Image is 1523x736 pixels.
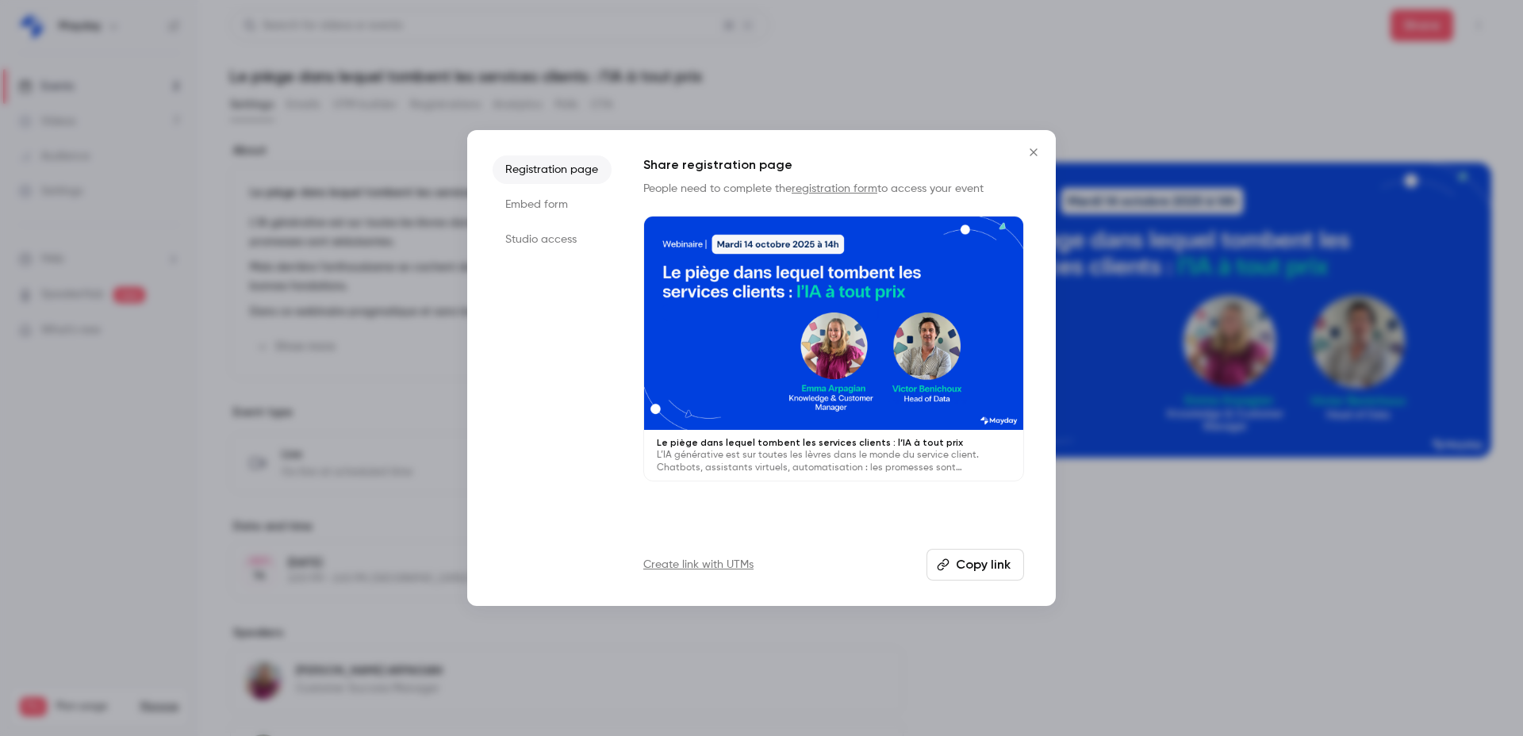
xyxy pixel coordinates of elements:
p: L’IA générative est sur toutes les lèvres dans le monde du service client. Chatbots, assistants v... [657,449,1011,474]
li: Embed form [493,190,612,219]
li: Studio access [493,225,612,254]
a: registration form [792,183,877,194]
a: Create link with UTMs [643,557,754,573]
p: Le piège dans lequel tombent les services clients : l’IA à tout prix [657,436,1011,449]
button: Copy link [926,549,1024,581]
button: Close [1018,136,1049,168]
li: Registration page [493,155,612,184]
a: Le piège dans lequel tombent les services clients : l’IA à tout prixL’IA générative est sur toute... [643,216,1024,481]
p: People need to complete the to access your event [643,181,1024,197]
h1: Share registration page [643,155,1024,174]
